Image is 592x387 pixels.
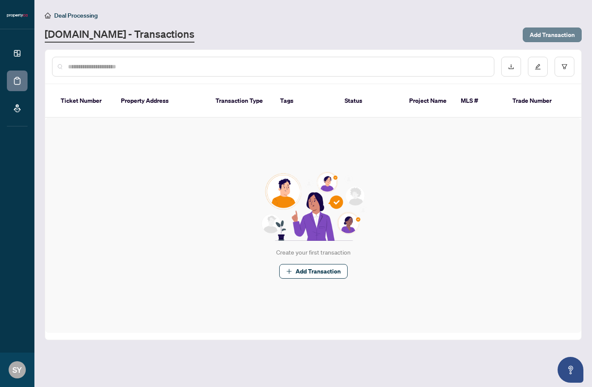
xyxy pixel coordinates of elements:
button: download [501,57,521,77]
img: logo [7,13,28,18]
div: Create your first transaction [276,248,351,257]
button: Add Transaction [523,28,582,42]
span: plus [286,268,292,274]
span: filter [561,64,567,70]
span: home [45,12,51,18]
button: edit [528,57,548,77]
button: Open asap [558,357,583,383]
button: Add Transaction [279,264,348,279]
th: Ticket Number [54,84,114,118]
th: Trade Number [506,84,566,118]
th: MLS # [454,84,506,118]
span: Deal Processing [54,12,98,19]
th: Status [338,84,402,118]
span: Add Transaction [530,28,575,42]
span: edit [535,64,541,70]
img: Null State Icon [258,172,369,241]
span: download [508,64,514,70]
button: filter [555,57,574,77]
a: [DOMAIN_NAME] - Transactions [45,27,194,43]
span: Add Transaction [296,264,341,278]
th: Transaction Type [209,84,273,118]
th: Tags [273,84,338,118]
span: SY [12,364,22,376]
th: Project Name [402,84,454,118]
th: Property Address [114,84,209,118]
